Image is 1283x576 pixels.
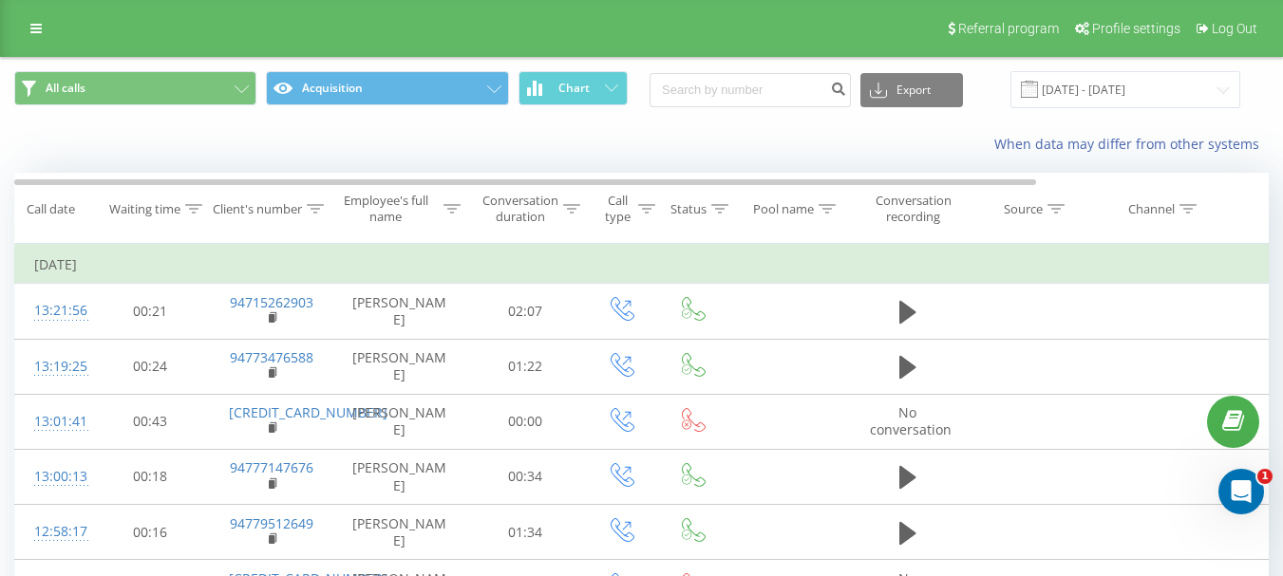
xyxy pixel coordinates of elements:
td: 01:34 [466,505,585,560]
td: 00:34 [466,449,585,504]
td: [PERSON_NAME] [333,339,466,394]
button: Acquisition [266,71,508,105]
div: Pool name [753,201,814,217]
span: All calls [46,81,85,96]
td: [PERSON_NAME] [333,449,466,504]
a: 94777147676 [230,458,313,476]
td: 00:24 [91,339,210,394]
td: 00:43 [91,394,210,449]
button: Export [860,73,963,107]
a: [CREDIT_CARD_NUMBER] [229,403,387,421]
div: Call type [601,193,633,225]
td: 02:07 [466,284,585,339]
td: 00:16 [91,505,210,560]
div: Client's number [213,201,302,217]
a: 94773476588 [230,348,313,366]
td: 00:00 [466,394,585,449]
a: 94779512649 [230,514,313,532]
div: Conversation recording [867,193,959,225]
div: Call date [27,201,75,217]
td: 00:21 [91,284,210,339]
div: Waiting time [109,201,180,217]
input: Search by number [650,73,851,107]
td: [PERSON_NAME] [333,394,466,449]
span: Log Out [1212,21,1257,36]
div: 13:01:41 [34,403,72,440]
td: [PERSON_NAME] [333,505,466,560]
div: Channel [1128,201,1175,217]
div: Conversation duration [482,193,558,225]
a: 94715262903 [230,293,313,311]
td: 00:18 [91,449,210,504]
td: 01:22 [466,339,585,394]
span: No conversation [870,403,952,438]
span: Referral program [958,21,1059,36]
div: 13:21:56 [34,292,72,329]
div: Source [1004,201,1043,217]
div: 13:19:25 [34,348,72,385]
div: Status [670,201,707,217]
div: 12:58:17 [34,513,72,550]
div: 13:00:13 [34,458,72,495]
span: 1 [1257,469,1273,484]
td: [PERSON_NAME] [333,284,466,339]
a: When data may differ from other systems [994,135,1269,153]
button: All calls [14,71,256,105]
span: Chart [558,82,590,95]
iframe: Intercom live chat [1218,469,1264,514]
button: Chart [519,71,628,105]
span: Profile settings [1092,21,1180,36]
div: Employee's full name [333,193,440,225]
